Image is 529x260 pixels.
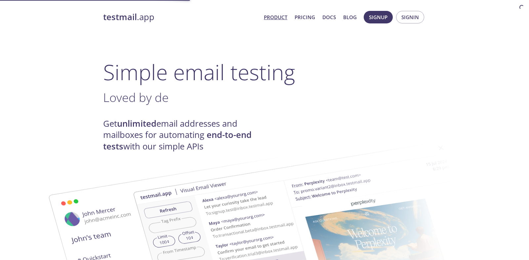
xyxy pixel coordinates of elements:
[369,13,387,21] span: Signup
[103,12,259,23] a: testmail.app
[343,13,357,21] a: Blog
[322,13,336,21] a: Docs
[295,13,315,21] a: Pricing
[103,118,264,152] h4: Get email addresses and mailboxes for automating with our simple APIs
[103,11,137,23] strong: testmail
[264,13,287,21] a: Product
[103,129,252,152] strong: end-to-end tests
[103,89,169,106] span: Loved by de
[103,59,426,85] h1: Simple email testing
[364,11,393,23] button: Signup
[401,13,419,21] span: Signin
[117,118,156,129] strong: unlimited
[396,11,424,23] button: Signin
